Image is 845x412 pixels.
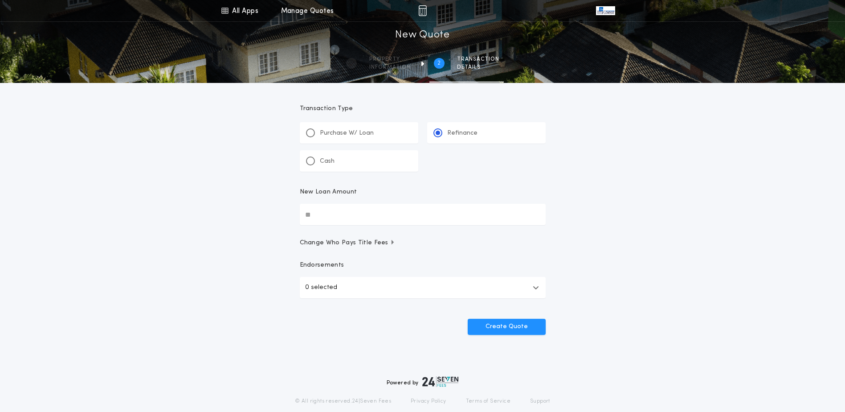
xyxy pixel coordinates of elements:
[422,376,459,387] img: logo
[596,6,615,15] img: vs-icon
[300,204,546,225] input: New Loan Amount
[387,376,459,387] div: Powered by
[300,239,546,247] button: Change Who Pays Title Fees
[418,5,427,16] img: img
[300,188,357,197] p: New Loan Amount
[369,56,411,63] span: Property
[320,157,335,166] p: Cash
[411,398,446,405] a: Privacy Policy
[369,64,411,71] span: information
[300,104,546,113] p: Transaction Type
[300,239,396,247] span: Change Who Pays Title Fees
[305,282,337,293] p: 0 selected
[530,398,550,405] a: Support
[295,398,391,405] p: © All rights reserved. 24|Seven Fees
[466,398,510,405] a: Terms of Service
[395,28,449,42] h1: New Quote
[447,129,478,138] p: Refinance
[437,60,441,67] h2: 2
[300,277,546,298] button: 0 selected
[468,319,546,335] button: Create Quote
[300,261,546,270] p: Endorsements
[457,56,499,63] span: Transaction
[320,129,374,138] p: Purchase W/ Loan
[457,64,499,71] span: details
